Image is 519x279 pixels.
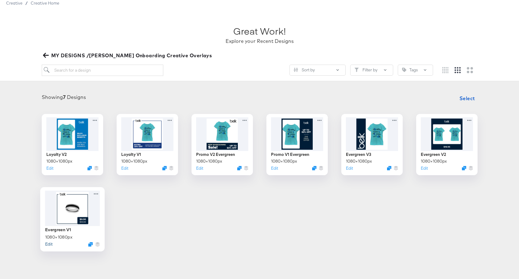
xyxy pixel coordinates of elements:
div: 1080 × 1080 px [346,158,372,164]
span: Creative [6,1,22,6]
div: Loyalty V11080×1080pxEditDuplicate [117,114,178,175]
button: Select [457,92,478,104]
svg: Duplicate [88,242,93,247]
svg: Small grid [442,67,448,73]
button: Edit [346,165,353,171]
svg: Duplicate [237,166,242,170]
div: Evergreen V11080×1080pxEditDuplicate [40,187,105,251]
button: Edit [121,165,128,171]
svg: Tag [402,68,406,72]
div: Evergreen V2 [421,152,446,157]
div: 1080 × 1080 px [271,158,297,164]
div: Promo V1 Evergreen1080×1080pxEditDuplicate [266,114,328,175]
button: MY DESIGNS /[PERSON_NAME] Onboarding Creative Overlays [42,51,215,60]
button: Edit [421,165,428,171]
svg: Filter [354,68,359,72]
input: Search for a design [42,65,163,76]
div: Loyalty V2 [46,152,67,157]
svg: Sliders [294,68,298,72]
div: Loyalty V21080×1080pxEditDuplicate [42,114,103,175]
strong: 7 [63,94,66,100]
div: Great Work! [233,25,286,38]
svg: Duplicate [162,166,167,170]
div: Evergreen V21080×1080pxEditDuplicate [416,114,478,175]
div: Loyalty V1 [121,152,141,157]
svg: Large grid [467,67,473,73]
span: MY DESIGNS /[PERSON_NAME] Onboarding Creative Overlays [44,51,212,60]
div: Explore your Recent Designs [226,38,294,45]
div: 1080 × 1080 px [196,158,222,164]
div: Evergreen V1 [45,227,71,232]
div: 1080 × 1080 px [421,158,447,164]
div: Promo V2 Evergreen1080×1080pxEditDuplicate [192,114,253,175]
svg: Duplicate [462,166,466,170]
button: Edit [196,165,203,171]
button: FilterFilter by [350,65,393,76]
svg: Medium grid [455,67,461,73]
svg: Duplicate [87,166,92,170]
button: Edit [45,241,52,247]
button: SlidersSort by [289,65,346,76]
div: 1080 × 1080 px [121,158,147,164]
svg: Duplicate [312,166,316,170]
a: Creative Home [31,1,59,6]
div: Evergreen V3 [346,152,371,157]
div: Showing Designs [42,94,86,101]
div: Promo V1 Evergreen [271,152,309,157]
div: 1080 × 1080 px [45,234,72,240]
span: / [22,1,31,6]
button: Edit [46,165,53,171]
span: Select [459,94,475,103]
button: TagTags [398,65,433,76]
div: 1080 × 1080 px [46,158,72,164]
svg: Duplicate [387,166,391,170]
button: Edit [271,165,278,171]
div: Evergreen V31080×1080pxEditDuplicate [341,114,403,175]
div: Promo V2 Evergreen [196,152,235,157]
